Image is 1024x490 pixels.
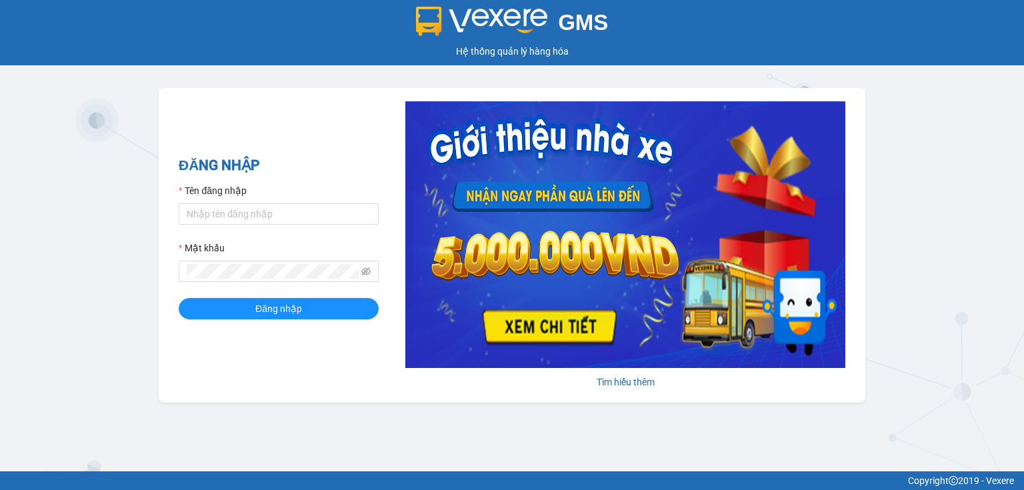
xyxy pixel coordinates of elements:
[361,267,371,276] span: eye-invisible
[255,301,302,316] span: Đăng nhập
[3,44,1021,59] div: Hệ thống quản lý hàng hóa
[949,476,958,485] span: copyright
[405,101,845,368] img: banner-0
[179,155,379,177] h2: ĐĂNG NHẬP
[187,264,359,279] input: Mật khẩu
[179,298,379,319] button: Đăng nhập
[558,10,608,35] span: GMS
[416,20,609,31] a: GMS
[416,7,548,36] img: logo 2
[10,473,1014,488] div: Copyright 2019 - Vexere
[179,241,225,255] label: Mật khẩu
[179,203,379,225] input: Tên đăng nhập
[179,183,247,198] label: Tên đăng nhập
[405,375,845,389] div: Tìm hiểu thêm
